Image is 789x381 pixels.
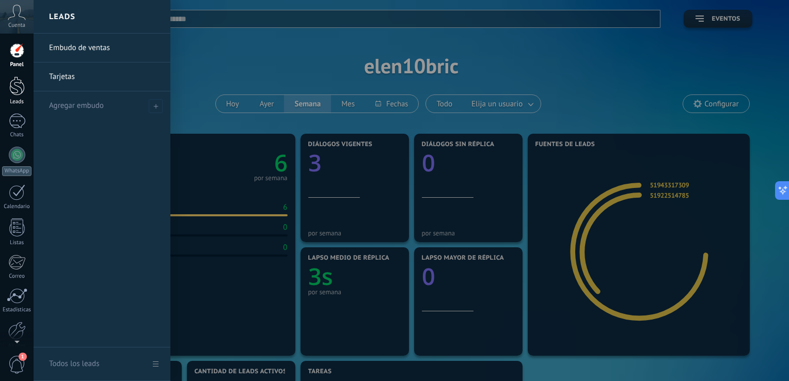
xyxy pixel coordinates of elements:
a: Embudo de ventas [49,34,160,62]
div: Leads [2,99,32,105]
span: Agregar embudo [149,99,163,113]
div: Calendario [2,203,32,210]
div: Estadísticas [2,307,32,313]
div: Panel [2,61,32,68]
span: 1 [19,353,27,361]
h2: Leads [49,1,75,33]
a: Todos los leads [34,347,170,381]
div: Todos los leads [49,350,99,378]
span: Agregar embudo [49,101,104,110]
span: Cuenta [8,22,25,29]
div: Chats [2,132,32,138]
div: Correo [2,273,32,280]
div: Listas [2,240,32,246]
div: WhatsApp [2,166,31,176]
a: Tarjetas [49,62,160,91]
